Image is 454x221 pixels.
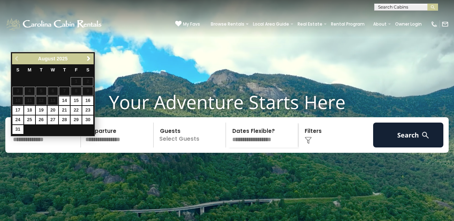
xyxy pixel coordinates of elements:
[249,19,293,29] a: Local Area Guide
[87,68,89,72] span: Saturday
[421,131,430,140] img: search-regular-white.png
[48,115,59,124] a: 27
[86,56,92,61] span: Next
[71,96,82,105] a: 15
[327,19,368,29] a: Rental Program
[38,56,55,61] span: August
[392,19,425,29] a: Owner Login
[12,115,23,124] a: 24
[71,106,82,115] a: 22
[294,19,326,29] a: Real Estate
[207,19,248,29] a: Browse Rentals
[51,68,55,72] span: Wednesday
[183,21,200,27] span: My Favs
[16,68,19,72] span: Sunday
[28,68,32,72] span: Monday
[59,115,70,124] a: 28
[82,106,93,115] a: 23
[84,54,93,63] a: Next
[12,106,23,115] a: 17
[56,56,67,61] span: 2025
[36,115,47,124] a: 26
[175,21,200,28] a: My Favs
[75,68,78,72] span: Friday
[305,137,312,144] img: filter--v1.png
[24,106,35,115] a: 18
[82,115,93,124] a: 30
[156,123,226,147] p: Select Guests
[59,106,70,115] a: 21
[40,68,43,72] span: Tuesday
[24,115,35,124] a: 25
[431,21,438,28] img: phone-regular-white.png
[373,123,443,147] button: Search
[5,17,104,31] img: White-1-1-2.png
[48,106,59,115] a: 20
[442,21,449,28] img: mail-regular-white.png
[36,106,47,115] a: 19
[82,96,93,105] a: 16
[71,115,82,124] a: 29
[12,125,23,134] a: 31
[370,19,390,29] a: About
[59,96,70,105] a: 14
[5,91,449,113] h1: Your Adventure Starts Here
[63,68,66,72] span: Thursday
